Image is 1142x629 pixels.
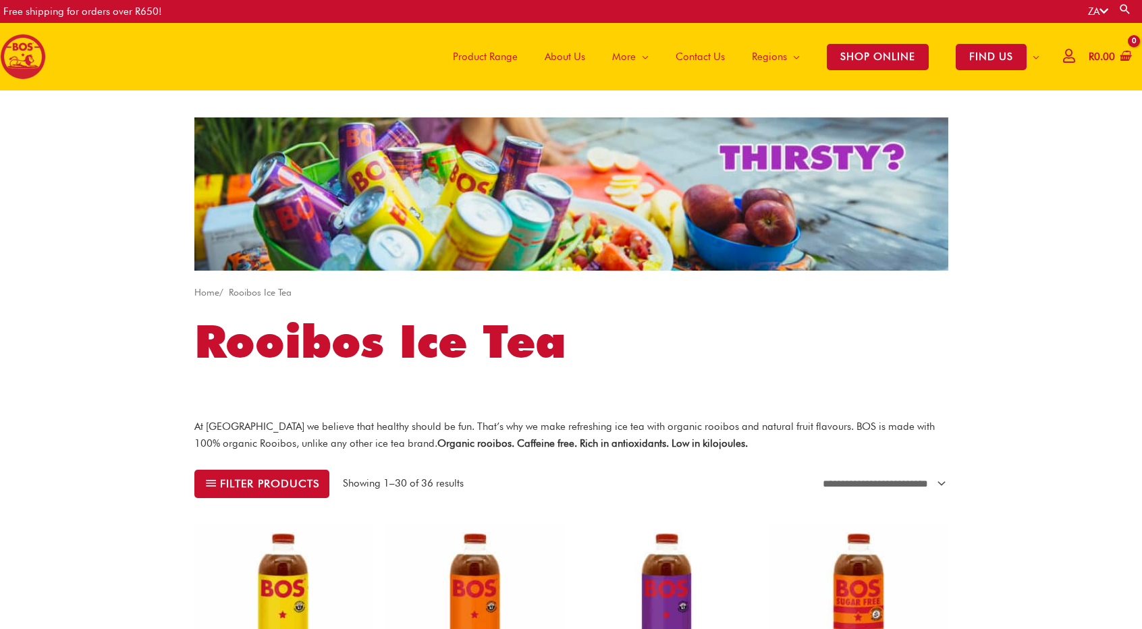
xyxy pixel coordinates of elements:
span: Product Range [453,36,518,77]
span: R [1089,51,1094,63]
span: More [612,36,636,77]
a: More [599,23,662,90]
a: SHOP ONLINE [813,23,942,90]
button: Filter products [194,470,330,498]
span: Contact Us [676,36,725,77]
p: At [GEOGRAPHIC_DATA] we believe that healthy should be fun. That’s why we make refreshing ice tea... [194,418,948,452]
a: About Us [531,23,599,90]
p: Showing 1–30 of 36 results [343,476,464,491]
strong: Organic rooibos. Caffeine free. Rich in antioxidants. Low in kilojoules. [437,437,748,449]
a: View Shopping Cart, empty [1086,42,1132,72]
nav: Site Navigation [429,23,1053,90]
a: ZA [1088,5,1108,18]
bdi: 0.00 [1089,51,1115,63]
img: screenshot [194,117,948,271]
span: FIND US [956,44,1027,70]
nav: Breadcrumb [194,284,948,301]
a: Home [194,287,219,298]
span: Filter products [220,478,319,489]
a: Contact Us [662,23,738,90]
a: Search button [1118,3,1132,16]
a: Regions [738,23,813,90]
span: About Us [545,36,585,77]
a: Product Range [439,23,531,90]
span: SHOP ONLINE [827,44,929,70]
h1: Rooibos Ice Tea [194,310,948,373]
span: Regions [752,36,787,77]
select: Shop order [815,470,948,497]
